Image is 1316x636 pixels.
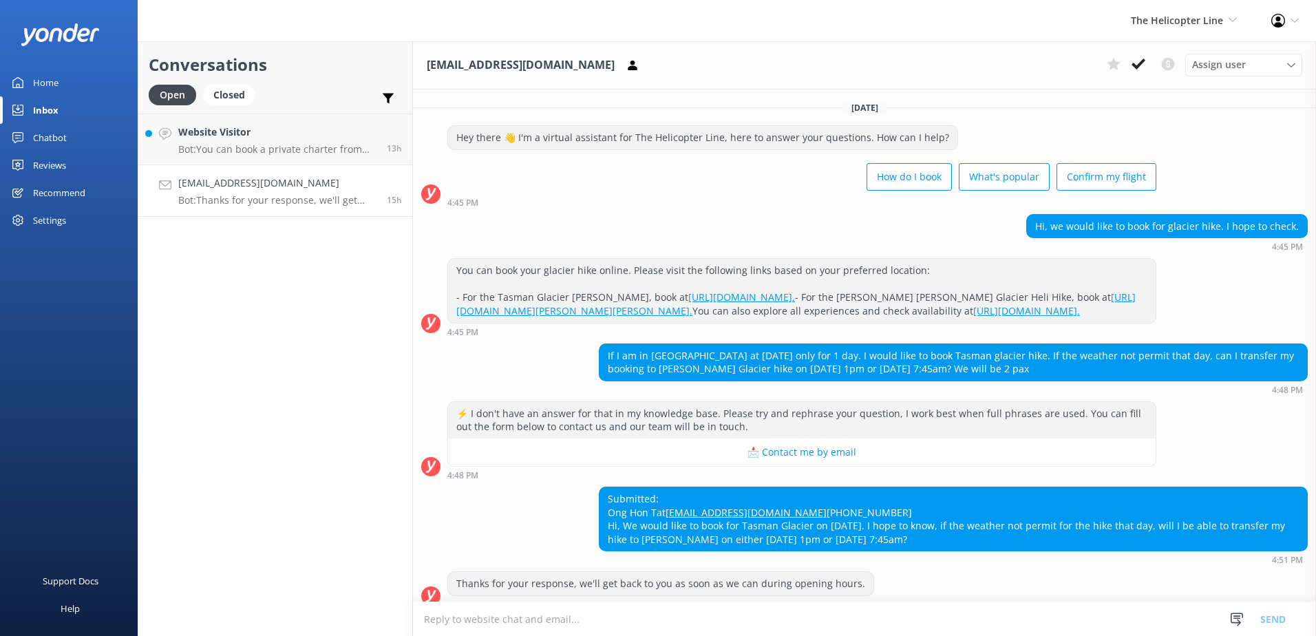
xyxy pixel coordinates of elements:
[448,438,1156,466] button: 📩 Contact me by email
[599,385,1308,394] div: Oct 12 2025 04:48pm (UTC +13:00) Pacific/Auckland
[178,194,376,206] p: Bot: Thanks for your response, we'll get back to you as soon as we can during opening hours.
[427,56,615,74] h3: [EMAIL_ADDRESS][DOMAIN_NAME]
[33,151,66,179] div: Reviews
[1131,14,1223,27] span: The Helicopter Line
[43,567,98,595] div: Support Docs
[448,126,957,149] div: Hey there 👋 I'm a virtual assistant for The Helicopter Line, here to answer your questions. How c...
[1272,386,1303,394] strong: 4:48 PM
[1272,556,1303,564] strong: 4:51 PM
[448,402,1156,438] div: ⚡ I don't have an answer for that in my knowledge base. Please try and rephrase your question, I ...
[387,142,402,154] span: Oct 12 2025 06:00pm (UTC +13:00) Pacific/Auckland
[203,87,262,102] a: Closed
[1192,57,1246,72] span: Assign user
[959,163,1050,191] button: What's popular
[688,290,795,304] a: [URL][DOMAIN_NAME].
[178,125,376,140] h4: Website Visitor
[973,304,1080,317] a: [URL][DOMAIN_NAME].
[843,102,887,114] span: [DATE]
[1026,242,1308,251] div: Oct 12 2025 04:45pm (UTC +13:00) Pacific/Auckland
[447,198,1156,207] div: Oct 12 2025 04:45pm (UTC +13:00) Pacific/Auckland
[149,52,402,78] h2: Conversations
[1185,54,1302,76] div: Assign User
[178,176,376,191] h4: [EMAIL_ADDRESS][DOMAIN_NAME]
[447,199,478,207] strong: 4:45 PM
[1272,243,1303,251] strong: 4:45 PM
[447,471,478,480] strong: 4:48 PM
[138,165,412,217] a: [EMAIL_ADDRESS][DOMAIN_NAME]Bot:Thanks for your response, we'll get back to you as soon as we can...
[21,23,100,46] img: yonder-white-logo.png
[447,600,874,609] div: Oct 12 2025 04:51pm (UTC +13:00) Pacific/Auckland
[867,163,952,191] button: How do I book
[387,194,402,206] span: Oct 12 2025 04:51pm (UTC +13:00) Pacific/Auckland
[447,328,478,337] strong: 4:45 PM
[33,96,59,124] div: Inbox
[1057,163,1156,191] button: Confirm my flight
[456,290,1136,317] a: [URL][DOMAIN_NAME][PERSON_NAME][PERSON_NAME].
[149,85,196,105] div: Open
[599,487,1307,551] div: Submitted: Ong Hon Tat [PHONE_NUMBER] Hi, We would like to book for Tasman Glacier on [DATE]. I h...
[33,179,85,206] div: Recommend
[149,87,203,102] a: Open
[447,601,478,609] strong: 4:51 PM
[178,143,376,156] p: Bot: You can book a private charter from [GEOGRAPHIC_DATA] to [GEOGRAPHIC_DATA] by contacting our...
[1027,215,1307,238] div: Hi, we would like to book for glacier hike. I hope to check.
[448,259,1156,322] div: You can book your glacier hike online. Please visit the following links based on your preferred l...
[599,555,1308,564] div: Oct 12 2025 04:51pm (UTC +13:00) Pacific/Auckland
[61,595,80,622] div: Help
[448,572,873,595] div: Thanks for your response, we'll get back to you as soon as we can during opening hours.
[33,124,67,151] div: Chatbot
[666,506,827,519] a: [EMAIL_ADDRESS][DOMAIN_NAME]
[203,85,255,105] div: Closed
[138,114,412,165] a: Website VisitorBot:You can book a private charter from [GEOGRAPHIC_DATA] to [GEOGRAPHIC_DATA] by ...
[447,327,1156,337] div: Oct 12 2025 04:45pm (UTC +13:00) Pacific/Auckland
[447,470,1156,480] div: Oct 12 2025 04:48pm (UTC +13:00) Pacific/Auckland
[599,344,1307,381] div: If I am in [GEOGRAPHIC_DATA] at [DATE] only for 1 day. I would like to book Tasman glacier hike. ...
[33,69,59,96] div: Home
[33,206,66,234] div: Settings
